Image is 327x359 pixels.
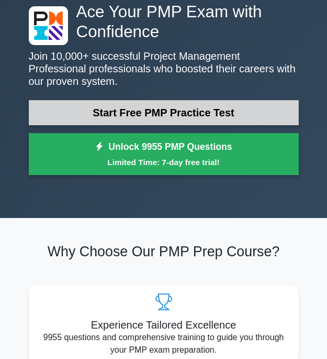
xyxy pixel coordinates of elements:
a: Unlock 9955 PMP QuestionsLimited Time: 7-day free trial! [29,133,299,175]
h1: Ace Your PMP Exam with Confidence [29,2,299,41]
h5: Experience Tailored Excellence [37,319,290,331]
a: Start Free PMP Practice Test [29,100,299,125]
small: Limited Time: 7-day free trial! [42,156,286,168]
p: 9955 questions and comprehensive training to guide you through your PMP exam preparation. [37,331,290,356]
p: Join 10,000+ successful Project Management Professional professionals who boosted their careers w... [29,50,299,88]
h2: Why Choose Our PMP Prep Course? [29,243,299,260]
